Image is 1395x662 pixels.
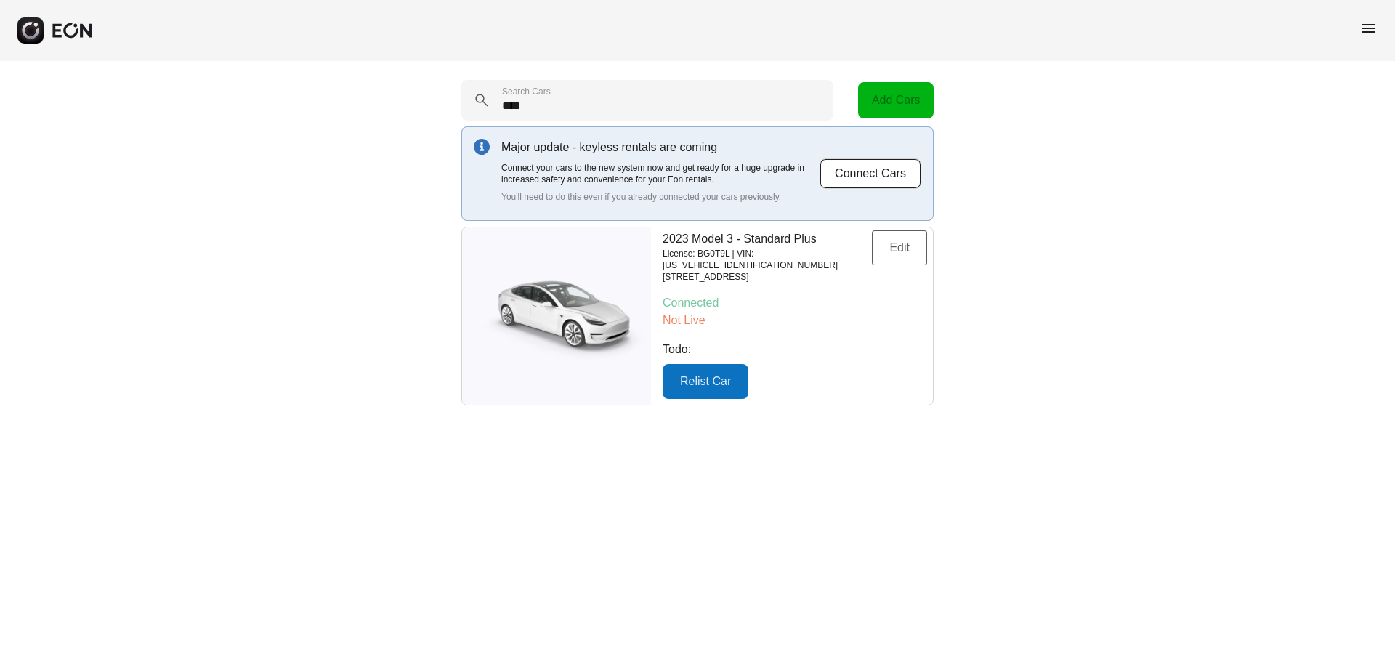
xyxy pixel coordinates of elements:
[663,271,872,283] p: [STREET_ADDRESS]
[820,158,921,189] button: Connect Cars
[663,230,872,248] p: 2023 Model 3 - Standard Plus
[872,230,927,265] button: Edit
[1360,20,1378,37] span: menu
[663,294,927,312] p: Connected
[663,248,872,271] p: License: BG0T9L | VIN: [US_VEHICLE_IDENTIFICATION_NUMBER]
[501,191,820,203] p: You'll need to do this even if you already connected your cars previously.
[663,341,927,358] p: Todo:
[663,312,927,329] p: Not Live
[663,364,748,399] button: Relist Car
[501,162,820,185] p: Connect your cars to the new system now and get ready for a huge upgrade in increased safety and ...
[474,139,490,155] img: info
[501,139,820,156] p: Major update - keyless rentals are coming
[502,86,551,97] label: Search Cars
[462,269,651,363] img: car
